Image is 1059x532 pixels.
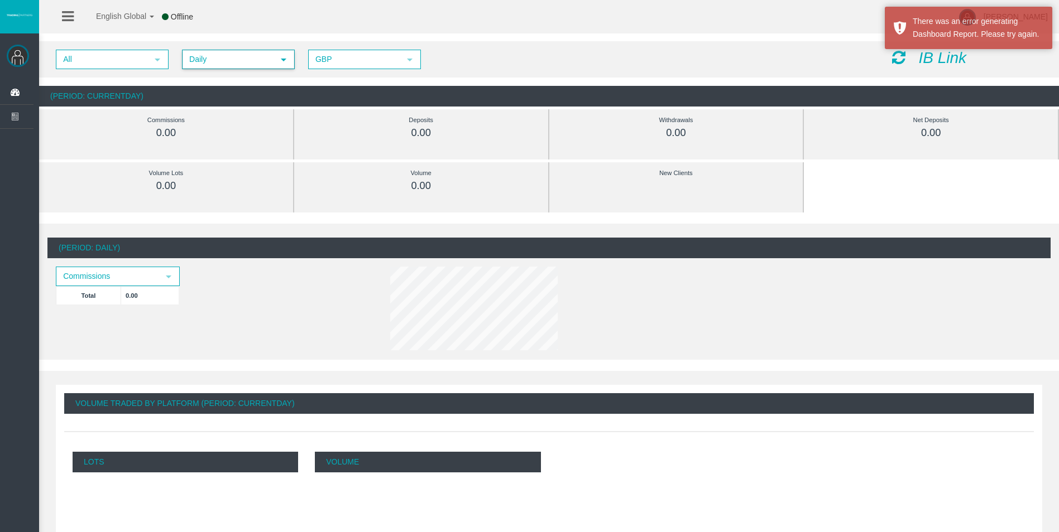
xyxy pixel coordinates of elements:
span: All [57,51,147,68]
div: (Period: CurrentDay) [39,86,1059,107]
span: Commissions [57,268,159,285]
span: English Global [82,12,146,21]
div: 0.00 [829,127,1033,139]
div: Net Deposits [829,114,1033,127]
span: GBP [309,51,400,68]
i: Reload Dashboard [892,50,905,65]
p: Volume [315,452,540,472]
span: Daily [183,51,274,68]
p: Lots [73,452,298,472]
span: select [164,272,173,281]
div: (Period: Daily) [47,238,1051,258]
div: 0.00 [574,127,778,139]
div: New Clients [574,167,778,180]
div: Withdrawals [574,114,778,127]
span: select [405,55,414,64]
i: IB Link [918,49,966,66]
div: 0.00 [319,127,523,139]
div: 0.00 [64,127,268,139]
div: Volume Traded By Platform (Period: CurrentDay) [64,393,1034,414]
span: select [279,55,288,64]
td: 0.00 [121,286,179,304]
div: 0.00 [319,180,523,192]
span: select [153,55,162,64]
div: 0.00 [64,180,268,192]
div: There was an error generating Dashboard Report. Please try again. [913,15,1044,41]
div: Volume Lots [64,167,268,180]
span: Offline [171,12,193,21]
img: logo.svg [6,13,33,17]
div: Commissions [64,114,268,127]
td: Total [56,286,121,304]
div: Deposits [319,114,523,127]
div: Volume [319,167,523,180]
